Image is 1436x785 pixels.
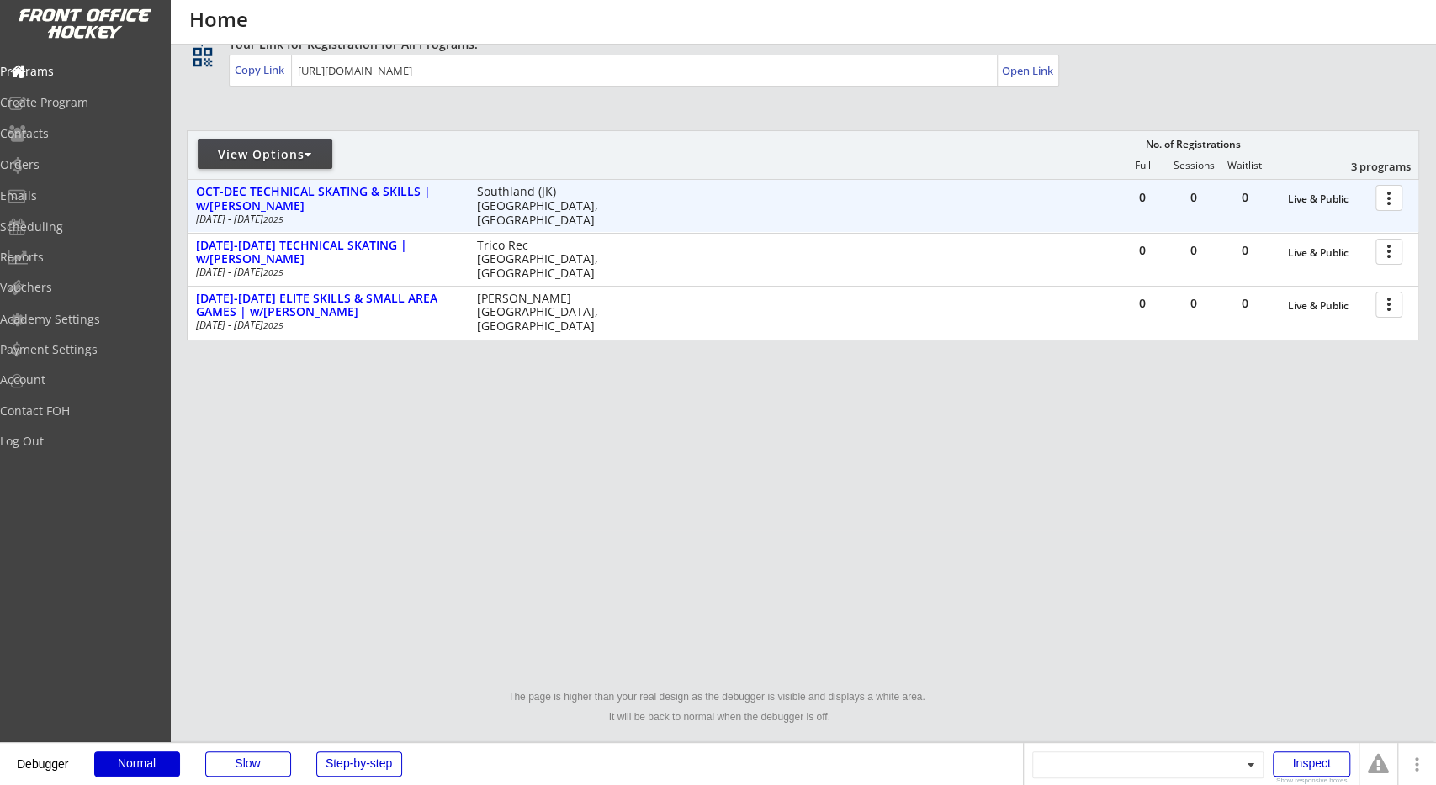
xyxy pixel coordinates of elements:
div: 0 [1168,192,1219,203]
button: more_vert [1375,239,1402,265]
div: [DATE]-[DATE] TECHNICAL SKATING | w/[PERSON_NAME] [196,239,458,267]
button: qr_code [190,45,215,70]
em: 2025 [263,319,283,331]
div: Waitlist [1220,160,1270,171]
div: 0 [1220,245,1270,256]
div: [DATE] - [DATE] [196,214,453,224]
em: 2025 [263,213,283,225]
div: 0 [1220,298,1270,309]
div: Normal [94,751,180,777]
div: [DATE]-[DATE] ELITE SKILLS & SMALL AREA GAMES | w/[PERSON_NAME] [196,292,458,320]
div: OCT-DEC TECHNICAL SKATING & SKILLS | w/[PERSON_NAME] [196,185,458,213]
div: Show responsive boxes [1273,777,1350,784]
div: Debugger [17,743,69,770]
div: Trico Rec [GEOGRAPHIC_DATA], [GEOGRAPHIC_DATA] [476,239,608,281]
div: [DATE] - [DATE] [196,320,453,330]
div: 0 [1117,298,1168,309]
div: qr [192,36,212,47]
div: Full [1118,160,1168,171]
div: 0 [1220,192,1270,203]
div: Inspect [1273,751,1350,777]
div: Southland (JK) [GEOGRAPHIC_DATA], [GEOGRAPHIC_DATA] [476,185,608,227]
div: No. of Registrations [1142,139,1246,150]
div: View Options [198,146,332,163]
div: Live & Public [1288,300,1367,312]
div: Your Link for Registration for All Programs: [229,36,1367,53]
div: 0 [1117,192,1168,203]
button: more_vert [1375,292,1402,318]
button: more_vert [1375,185,1402,211]
div: Live & Public [1288,193,1367,205]
div: Open Link [1002,64,1055,78]
div: 0 [1117,245,1168,256]
div: Step-by-step [316,751,402,777]
div: 0 [1168,245,1219,256]
div: Slow [205,751,291,777]
div: 3 programs [1323,159,1411,174]
div: Live & Public [1288,247,1367,259]
div: Sessions [1169,160,1220,171]
div: Copy Link [235,62,288,77]
div: [DATE] - [DATE] [196,267,453,277]
div: 0 [1168,298,1219,309]
em: 2025 [263,266,283,278]
a: Open Link [1002,59,1055,82]
div: [PERSON_NAME] [GEOGRAPHIC_DATA], [GEOGRAPHIC_DATA] [476,292,608,334]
